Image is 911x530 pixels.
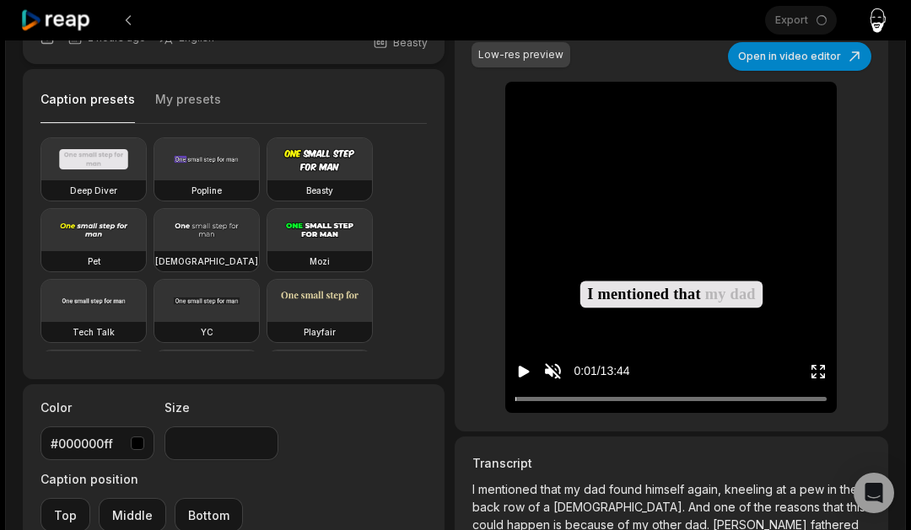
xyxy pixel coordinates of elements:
[40,426,154,460] button: #000000ff
[800,482,827,496] span: pew
[673,282,701,306] span: that
[155,91,221,123] button: My presets
[191,184,222,197] h3: Popline
[587,282,593,306] span: I
[754,500,775,514] span: the
[472,500,504,514] span: back
[564,482,584,496] span: my
[854,473,894,513] div: Open Intercom Messenger
[528,500,543,514] span: of
[472,454,871,472] h3: Transcript
[776,482,790,496] span: at
[687,482,725,496] span: again,
[705,282,726,306] span: my
[574,362,629,380] div: 0:01 / 13:44
[827,482,840,496] span: in
[543,500,553,514] span: a
[478,482,541,496] span: mentioned
[609,482,645,496] span: found
[40,470,243,488] label: Caption position
[310,254,330,268] h3: Mozi
[51,435,124,452] div: #000000ff
[40,399,154,416] label: Color
[393,35,428,51] span: Beasty
[739,500,754,514] span: of
[70,184,117,197] h3: Deep Diver
[823,500,847,514] span: that
[645,482,687,496] span: himself
[688,500,714,514] span: And
[725,482,776,496] span: kneeling
[714,500,739,514] span: one
[201,325,213,339] h3: YC
[840,482,858,496] span: the
[730,282,755,306] span: dad
[306,184,333,197] h3: Beasty
[542,361,563,382] button: Unmute sound
[478,47,563,62] div: Low-res preview
[584,482,609,496] span: dad
[728,42,871,71] button: Open in video editor
[472,482,478,496] span: I
[553,500,688,514] span: [DEMOGRAPHIC_DATA].
[790,482,800,496] span: a
[810,356,827,387] button: Enter Fullscreen
[847,500,865,514] span: this
[597,282,669,306] span: mentioned
[88,254,100,268] h3: Pet
[164,399,278,416] label: Size
[155,254,258,268] h3: [DEMOGRAPHIC_DATA]
[775,500,823,514] span: reasons
[304,325,336,339] h3: Playfair
[73,325,115,339] h3: Tech Talk
[40,91,135,124] button: Caption presets
[504,500,528,514] span: row
[541,482,564,496] span: that
[515,356,532,387] button: Play video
